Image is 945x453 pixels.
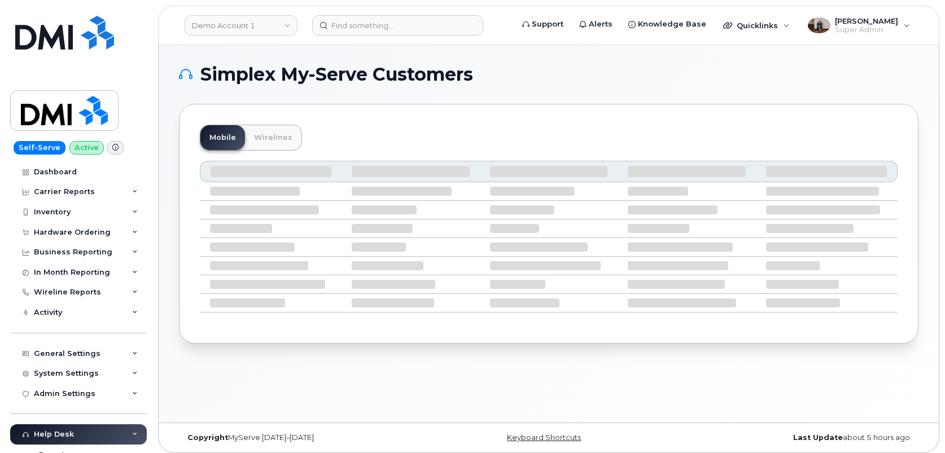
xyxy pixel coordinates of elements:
span: Simplex My-Serve Customers [200,66,473,83]
div: MyServe [DATE]–[DATE] [179,433,426,442]
div: about 5 hours ago [672,433,918,442]
strong: Last Update [793,433,843,442]
a: Wirelines [245,125,301,150]
a: Mobile [200,125,245,150]
a: Keyboard Shortcuts [507,433,581,442]
strong: Copyright [187,433,228,442]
